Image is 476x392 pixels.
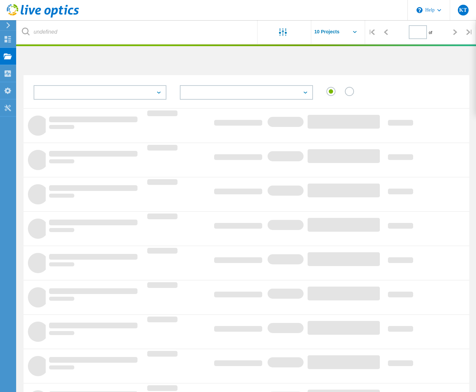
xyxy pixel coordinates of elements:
div: | [365,20,379,44]
span: of [429,30,432,35]
input: undefined [17,20,258,44]
span: KT [459,7,467,13]
svg: \n [416,7,423,13]
div: | [462,20,476,44]
a: Live Optics Dashboard [7,15,79,19]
